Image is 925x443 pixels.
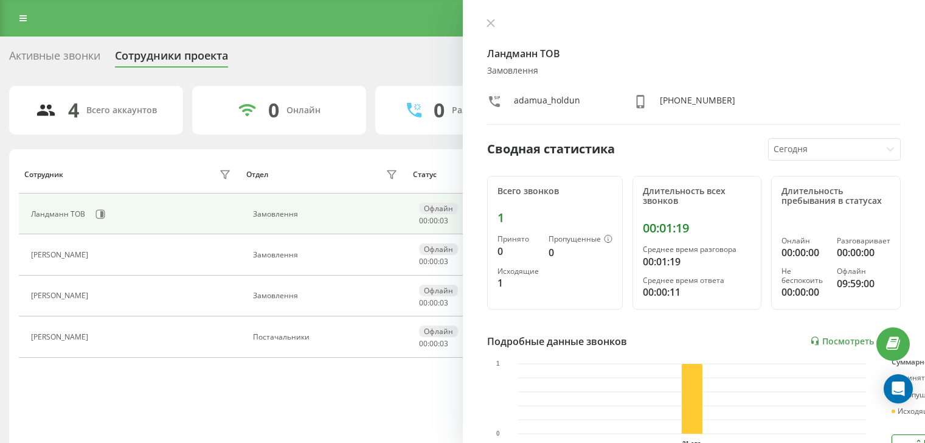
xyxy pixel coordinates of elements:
[24,170,63,179] div: Сотрудник
[497,244,539,259] div: 0
[487,334,627,349] div: Подробные данные звонков
[429,215,438,226] span: 00
[419,217,448,225] div: : :
[31,333,91,341] div: [PERSON_NAME]
[837,267,890,276] div: Офлайн
[253,333,401,341] div: Постачальники
[660,94,735,112] div: [PHONE_NUMBER]
[246,170,268,179] div: Отдел
[253,210,401,218] div: Замовлення
[837,276,890,291] div: 09:59:00
[31,251,91,259] div: [PERSON_NAME]
[781,285,827,299] div: 00:00:00
[253,291,401,300] div: Замовлення
[497,235,539,243] div: Принято
[781,237,827,245] div: Онлайн
[643,254,752,269] div: 00:01:19
[497,211,612,225] div: 1
[643,186,752,207] div: Длительность всех звонков
[837,245,890,260] div: 00:00:00
[514,94,580,112] div: adamua_holdun
[440,256,448,267] span: 03
[419,338,428,349] span: 00
[497,276,539,290] div: 1
[286,105,320,116] div: Онлайн
[419,243,458,255] div: Офлайн
[68,99,79,122] div: 4
[810,336,901,346] a: Посмотреть отчет
[419,340,448,348] div: : :
[419,257,448,266] div: : :
[549,235,612,245] div: Пропущенные
[419,215,428,226] span: 00
[496,430,500,437] text: 0
[497,267,539,276] div: Исходящие
[429,256,438,267] span: 00
[440,215,448,226] span: 03
[86,105,157,116] div: Всего аккаунтов
[419,326,458,337] div: Офлайн
[643,276,752,285] div: Среднее время ответа
[429,338,438,349] span: 00
[440,338,448,349] span: 03
[496,360,500,367] text: 1
[434,99,445,122] div: 0
[413,170,437,179] div: Статус
[487,46,901,61] h4: Ландманн ТОВ
[268,99,279,122] div: 0
[549,245,612,260] div: 0
[497,186,612,197] div: Всего звонков
[643,221,752,235] div: 00:01:19
[419,256,428,267] span: 00
[253,251,401,259] div: Замовлення
[781,267,827,285] div: Не беспокоить
[643,285,752,299] div: 00:00:11
[781,245,827,260] div: 00:00:00
[487,140,615,158] div: Сводная статистика
[429,298,438,308] span: 00
[884,374,913,403] div: Open Intercom Messenger
[487,66,901,76] div: Замовлення
[419,299,448,307] div: : :
[419,285,458,296] div: Офлайн
[115,49,228,68] div: Сотрудники проекта
[452,105,518,116] div: Разговаривают
[643,245,752,254] div: Среднее время разговора
[419,298,428,308] span: 00
[31,210,88,218] div: Ландманн ТОВ
[440,298,448,308] span: 03
[837,237,890,245] div: Разговаривает
[419,203,458,214] div: Офлайн
[31,291,91,300] div: [PERSON_NAME]
[9,49,100,68] div: Активные звонки
[781,186,890,207] div: Длительность пребывания в статусах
